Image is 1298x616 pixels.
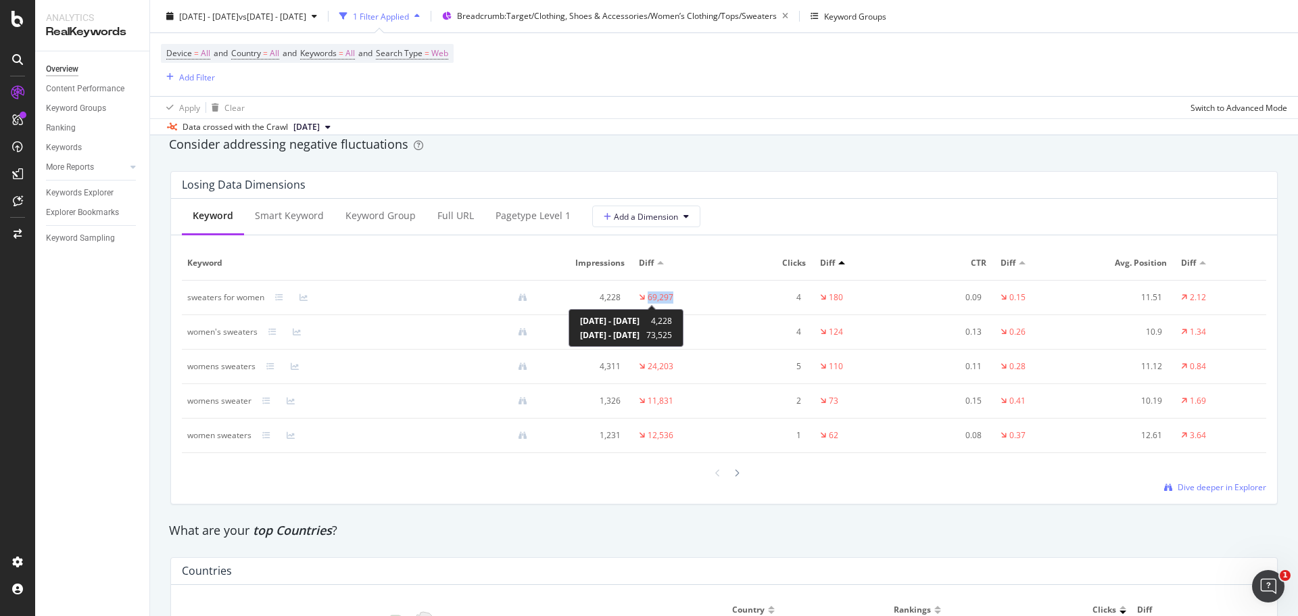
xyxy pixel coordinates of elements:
[910,291,982,304] div: 0.09
[639,257,654,269] span: Diff
[648,291,673,304] div: 69,297
[46,121,140,135] a: Ranking
[1009,326,1026,338] div: 0.26
[1190,291,1206,304] div: 2.12
[829,395,838,407] div: 73
[46,121,76,135] div: Ranking
[179,101,200,113] div: Apply
[1091,395,1163,407] div: 10.19
[206,97,245,118] button: Clear
[1091,291,1163,304] div: 11.51
[169,522,1279,540] div: What are your ?
[187,326,258,338] div: women's sweaters
[46,11,139,24] div: Analytics
[46,62,140,76] a: Overview
[648,429,673,442] div: 12,536
[46,141,140,155] a: Keywords
[253,522,332,538] span: top Countries
[910,429,982,442] div: 0.08
[1164,481,1266,493] a: Dive deeper in Explorer
[288,119,336,135] button: [DATE]
[549,395,621,407] div: 1,326
[1009,291,1026,304] div: 0.15
[46,24,139,40] div: RealKeywords
[829,326,843,338] div: 124
[1009,395,1026,407] div: 0.41
[604,211,678,222] span: Add a Dimension
[1091,429,1163,442] div: 12.61
[1092,604,1116,616] span: Clicks
[353,10,409,22] div: 1 Filter Applied
[231,47,261,59] span: Country
[194,47,199,59] span: =
[1190,360,1206,373] div: 0.84
[46,62,78,76] div: Overview
[179,71,215,82] div: Add Filter
[239,10,306,22] span: vs [DATE] - [DATE]
[283,47,297,59] span: and
[1190,326,1206,338] div: 1.34
[46,186,114,200] div: Keywords Explorer
[437,5,794,27] button: Breadcrumb:Target/Clothing, Shoes & Accessories/Women’s Clothing/Tops/Sweaters
[894,604,931,616] span: Rankings
[46,231,115,245] div: Keyword Sampling
[166,47,192,59] span: Device
[46,141,82,155] div: Keywords
[46,206,119,220] div: Explorer Bookmarks
[457,10,777,22] span: Breadcrumb: Target/Clothing, Shoes & Accessories/Women’s Clothing/Tops/Sweaters
[1252,570,1284,602] iframe: Intercom live chat
[1091,326,1163,338] div: 10.9
[358,47,372,59] span: and
[431,44,448,63] span: Web
[1091,257,1168,269] span: Avg. Position
[1190,395,1206,407] div: 1.69
[161,69,215,85] button: Add Filter
[300,47,337,59] span: Keywords
[46,231,140,245] a: Keyword Sampling
[580,329,640,341] span: [DATE] - [DATE]
[255,209,324,222] div: Smart Keyword
[187,291,264,304] div: sweaters for women
[729,429,801,442] div: 1
[339,47,343,59] span: =
[1091,360,1163,373] div: 11.12
[187,360,256,373] div: womens sweaters
[193,209,233,222] div: Keyword
[648,395,673,407] div: 11,831
[187,257,535,269] span: Keyword
[820,257,835,269] span: Diff
[46,160,94,174] div: More Reports
[646,329,672,341] span: 73,525
[729,360,801,373] div: 5
[46,101,140,116] a: Keyword Groups
[910,360,982,373] div: 0.11
[829,360,843,373] div: 110
[496,209,571,222] div: pagetype Level 1
[549,429,621,442] div: 1,231
[183,121,288,133] div: Data crossed with the Crawl
[651,315,672,327] span: 4,228
[345,209,416,222] div: Keyword Group
[729,257,806,269] span: Clicks
[729,326,801,338] div: 4
[46,160,126,174] a: More Reports
[1178,481,1266,493] span: Dive deeper in Explorer
[1009,360,1026,373] div: 0.28
[549,326,621,338] div: 2,953
[293,121,320,133] span: 2024 Dec. 18th
[1137,604,1258,616] span: Diff
[437,209,474,222] div: Full URL
[46,186,140,200] a: Keywords Explorer
[179,10,239,22] span: [DATE] - [DATE]
[824,10,886,22] div: Keyword Groups
[910,326,982,338] div: 0.13
[1001,257,1015,269] span: Diff
[169,136,1279,153] div: Consider addressing negative fluctuations
[729,395,801,407] div: 2
[224,101,245,113] div: Clear
[46,206,140,220] a: Explorer Bookmarks
[910,257,986,269] span: CTR
[549,360,621,373] div: 4,311
[580,315,640,327] span: [DATE] - [DATE]
[187,429,251,442] div: women sweaters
